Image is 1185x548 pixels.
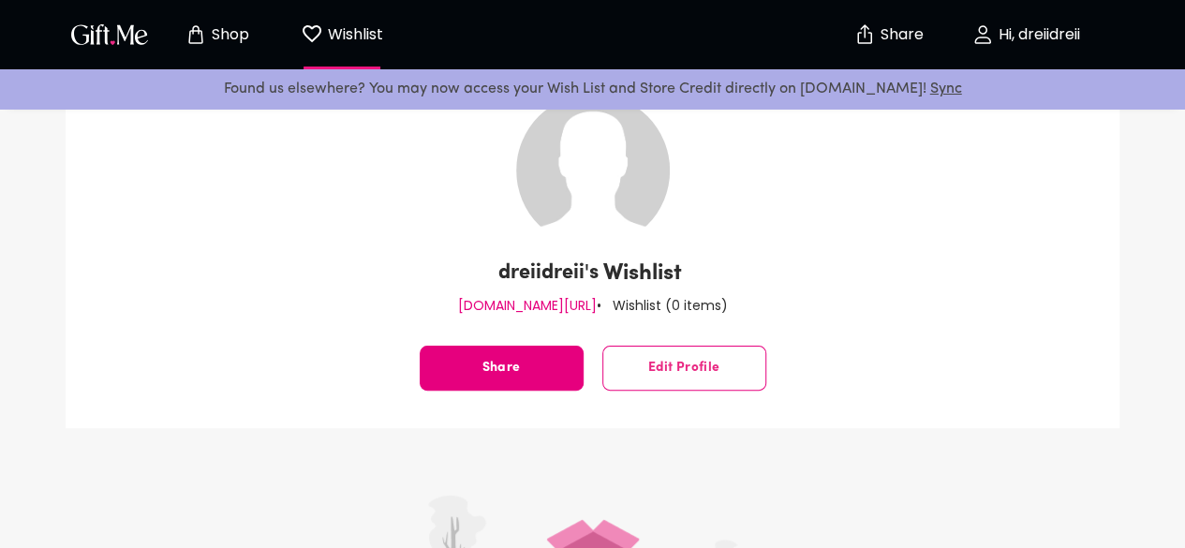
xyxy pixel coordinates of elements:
p: Wishlist [323,22,383,47]
img: Guest 315551 [516,94,670,247]
button: Hi, dreiidreii [932,5,1119,65]
p: Hi, dreiidreii [994,27,1080,43]
a: Sync [930,81,962,96]
p: Wishlist [603,259,682,289]
p: Share [876,27,924,43]
p: Found us elsewhere? You may now access your Wish List and Store Credit directly on [DOMAIN_NAME]! [15,77,1170,101]
button: GiftMe Logo [66,23,154,46]
p: Shop [207,27,249,43]
button: Share [420,346,584,391]
p: [DOMAIN_NAME][URL] [458,293,597,318]
img: secure [853,23,876,46]
p: • Wishlist ( 0 items ) [597,293,728,318]
button: Store page [165,5,268,65]
p: dreiidreii's [498,259,599,289]
button: Edit Profile [602,346,766,391]
button: Share [855,2,921,67]
button: Wishlist page [290,5,393,65]
img: GiftMe Logo [67,21,152,48]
